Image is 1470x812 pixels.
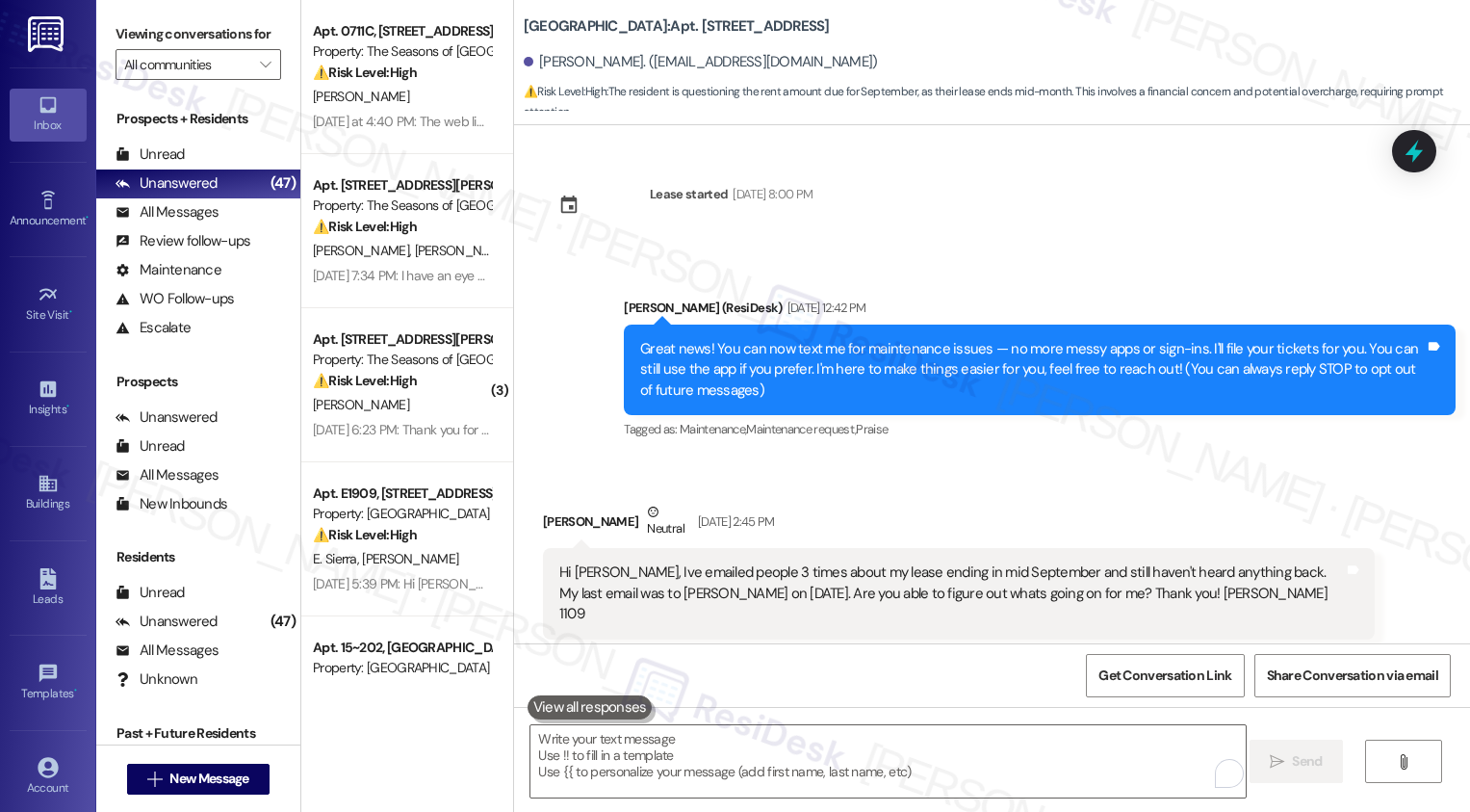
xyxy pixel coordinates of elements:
[116,465,219,485] div: All Messages
[10,89,87,141] a: Inbox
[10,373,87,425] a: Insights •
[1250,740,1343,783] button: Send
[313,372,417,389] strong: ⚠️ Risk Level: High
[856,421,888,437] span: Praise
[1098,666,1231,686] span: Get Conversation Link
[116,144,185,165] div: Unread
[10,751,87,803] a: Account
[116,173,218,194] div: Unanswered
[313,638,491,658] div: Apt. 15~202, [GEOGRAPHIC_DATA]
[116,612,218,632] div: Unanswered
[10,278,87,330] a: Site Visit •
[86,211,89,224] span: •
[74,684,77,697] span: •
[266,169,300,198] div: (47)
[169,769,248,789] span: New Message
[313,175,491,196] div: Apt. [STREET_ADDRESS][PERSON_NAME]
[313,550,362,567] span: E. Sierra
[728,184,812,204] div: [DATE] 8:00 PM
[127,764,270,795] button: New Message
[524,16,830,37] b: [GEOGRAPHIC_DATA]: Apt. [STREET_ADDRESS]
[116,231,250,251] div: Review follow-ups
[10,657,87,709] a: Templates •
[313,575,964,592] div: [DATE] 5:39 PM: Hi [PERSON_NAME]! I've just sent it over my insurance policy. What approval were ...
[313,218,417,235] strong: ⚠️ Risk Level: High
[116,641,219,661] div: All Messages
[524,84,606,99] strong: ⚠️ Risk Level: High
[116,669,197,690] div: Unknown
[543,502,1375,549] div: [PERSON_NAME]
[313,396,409,413] span: [PERSON_NAME]
[116,583,185,603] div: Unread
[124,49,250,80] input: All communities
[116,407,218,428] div: Unanswered
[650,184,729,204] div: Lease started
[313,267,1096,284] div: [DATE] 7:34 PM: I have an eye stigmatism and it affects my eyes severely when I'm trying to use t...
[66,400,69,413] span: •
[116,494,227,514] div: New Inbounds
[313,658,491,678] div: Property: [GEOGRAPHIC_DATA]
[96,109,300,129] div: Prospects + Residents
[10,563,87,615] a: Leads
[116,436,185,457] div: Unread
[680,421,746,437] span: Maintenance ,
[1254,654,1451,697] button: Share Conversation via email
[524,82,1470,123] span: : The resident is questioning the rent amount due for September, as their lease ends mid-month. T...
[313,504,491,524] div: Property: [GEOGRAPHIC_DATA]
[693,511,775,532] div: [DATE] 2:45 PM
[96,547,300,567] div: Residents
[313,21,491,41] div: Apt. 0711C, [STREET_ADDRESS][PERSON_NAME]
[624,415,1456,443] div: Tagged as:
[116,260,221,280] div: Maintenance
[116,19,281,49] label: Viewing conversations for
[1270,754,1284,770] i: 
[313,41,491,62] div: Property: The Seasons of [GEOGRAPHIC_DATA]
[624,298,1456,325] div: [PERSON_NAME] (ResiDesk)
[313,526,417,543] strong: ⚠️ Risk Level: High
[10,467,87,519] a: Buildings
[1086,654,1244,697] button: Get Conversation Link
[643,502,687,542] div: Neutral
[28,16,67,52] img: ResiDesk Logo
[1267,666,1438,686] span: Share Conversation via email
[524,52,878,72] div: [PERSON_NAME]. ([EMAIL_ADDRESS][DOMAIN_NAME])
[313,88,409,105] span: [PERSON_NAME]
[640,339,1425,401] div: Great news! You can now text me for maintenance issues — no more messy apps or sign-ins. I'll fil...
[313,484,491,504] div: Apt. E1909, [STREET_ADDRESS]
[313,350,491,370] div: Property: The Seasons of [GEOGRAPHIC_DATA]
[543,640,1375,668] div: Tagged as:
[116,318,191,338] div: Escalate
[96,372,300,392] div: Prospects
[783,298,866,318] div: [DATE] 12:42 PM
[414,242,510,259] span: [PERSON_NAME]
[1292,751,1322,772] span: Send
[746,421,856,437] span: Maintenance request ,
[313,242,415,259] span: [PERSON_NAME]
[313,196,491,216] div: Property: The Seasons of [GEOGRAPHIC_DATA]
[96,723,300,744] div: Past + Future Residents
[362,550,458,567] span: [PERSON_NAME]
[313,421,1345,438] div: [DATE] 6:23 PM: Thank you for your response to the situation, and I appreciate you trying to fix ...
[313,64,417,81] strong: ⚠️ Risk Level: High
[147,772,162,787] i: 
[260,57,271,72] i: 
[69,305,72,319] span: •
[313,329,491,350] div: Apt. [STREET_ADDRESS][PERSON_NAME]
[1396,754,1410,770] i: 
[266,607,300,637] div: (47)
[116,289,234,309] div: WO Follow-ups
[530,725,1246,798] textarea: To enrich screen reader interactions, please activate Accessibility in Grammarly extension settings
[116,202,219,223] div: All Messages
[559,563,1344,624] div: Hi [PERSON_NAME], Ive emailed people 3 times about my lease ending in mid September and still hav...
